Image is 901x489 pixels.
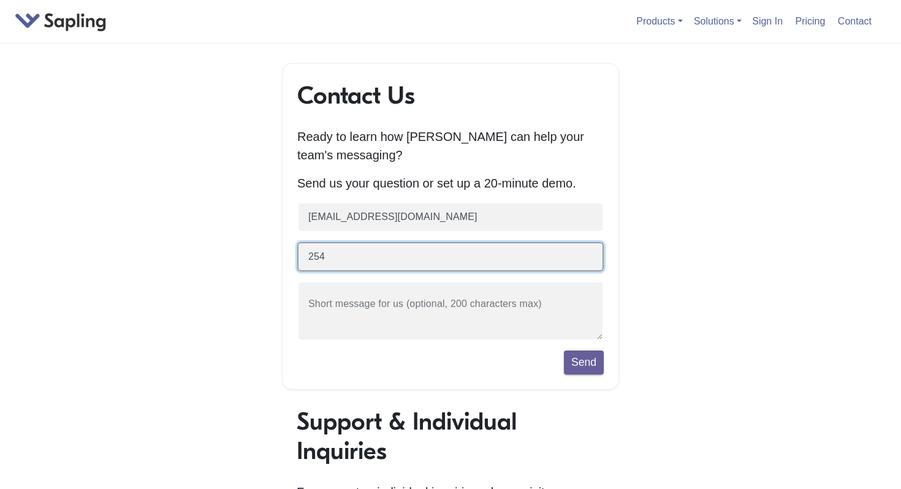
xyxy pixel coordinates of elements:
a: Contact [833,11,876,31]
button: Send [564,351,604,374]
a: Solutions [694,16,742,26]
p: Send us your question or set up a 20-minute demo. [297,174,604,192]
h1: Support & Individual Inquiries [297,407,604,466]
p: Ready to learn how [PERSON_NAME] can help your team's messaging? [297,127,604,164]
a: Products [636,16,682,26]
a: Pricing [791,11,831,31]
input: Phone number (optional) [297,242,604,272]
h1: Contact Us [297,81,604,110]
input: Business email (required) [297,202,604,232]
a: Sign In [747,11,788,31]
